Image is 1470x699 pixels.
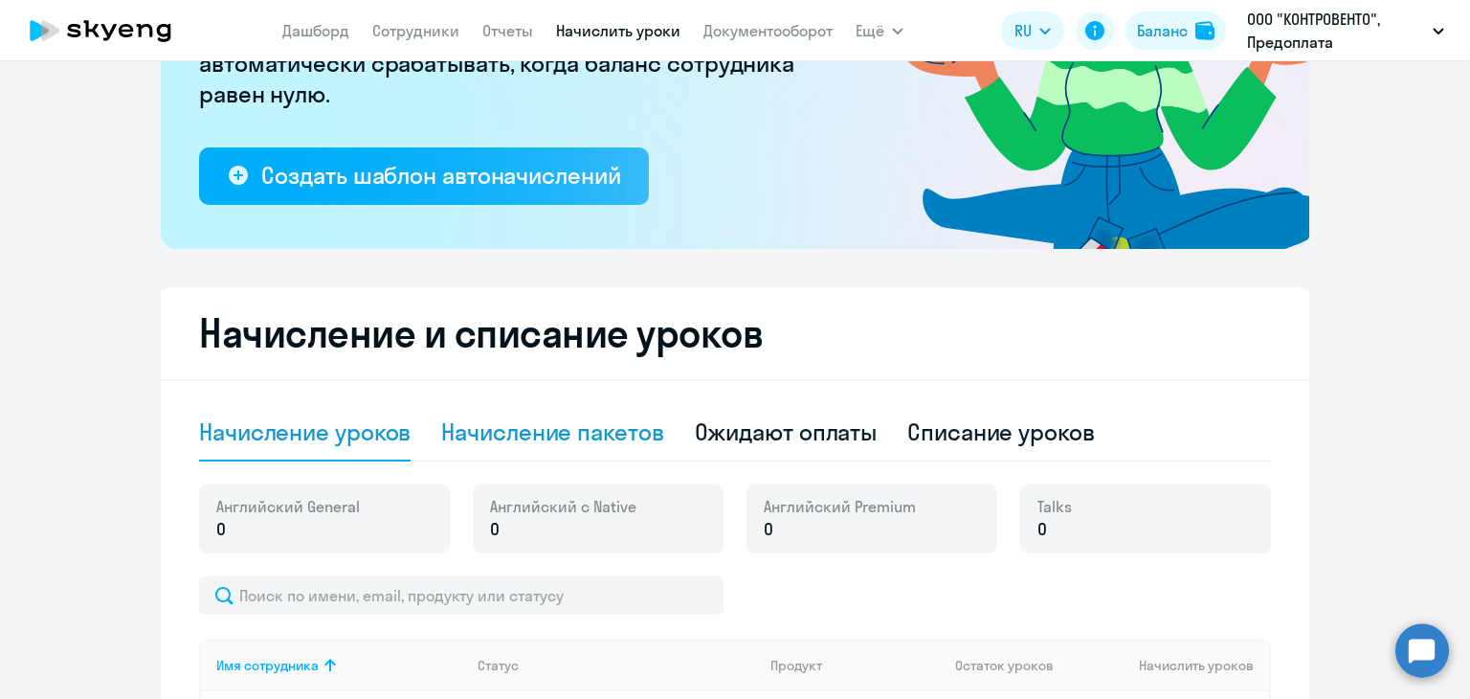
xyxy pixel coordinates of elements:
[490,496,636,517] span: Английский с Native
[372,21,459,40] a: Сотрудники
[490,517,500,542] span: 0
[1247,8,1425,54] p: ООО "КОНТРОВЕНТО", Предоплата
[556,21,680,40] a: Начислить уроки
[1195,21,1214,40] img: balance
[478,657,755,674] div: Статус
[955,657,1054,674] span: Остаток уроков
[764,517,773,542] span: 0
[1237,8,1454,54] button: ООО "КОНТРОВЕНТО", Предоплата
[261,160,620,191] div: Создать шаблон автоначислений
[1137,19,1188,42] div: Баланс
[216,496,360,517] span: Английский General
[199,147,649,205] button: Создать шаблон автоначислений
[216,657,319,674] div: Имя сотрудника
[1001,11,1064,50] button: RU
[199,576,724,615] input: Поиск по имени, email, продукту или статусу
[770,657,941,674] div: Продукт
[216,517,226,542] span: 0
[1014,19,1032,42] span: RU
[199,417,411,447] div: Начисление уроков
[955,657,1074,674] div: Остаток уроков
[764,496,916,517] span: Английский Premium
[695,417,878,447] div: Ожидают оплаты
[770,657,822,674] div: Продукт
[1125,11,1226,50] button: Балансbalance
[907,417,1095,447] div: Списание уроков
[282,21,349,40] a: Дашборд
[856,11,903,50] button: Ещё
[441,417,663,447] div: Начисление пакетов
[1037,496,1072,517] span: Talks
[703,21,833,40] a: Документооборот
[199,310,1271,356] h2: Начисление и списание уроков
[216,657,462,674] div: Имя сотрудника
[1037,517,1047,542] span: 0
[478,657,519,674] div: Статус
[1074,640,1269,691] th: Начислить уроков
[482,21,533,40] a: Отчеты
[856,19,884,42] span: Ещё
